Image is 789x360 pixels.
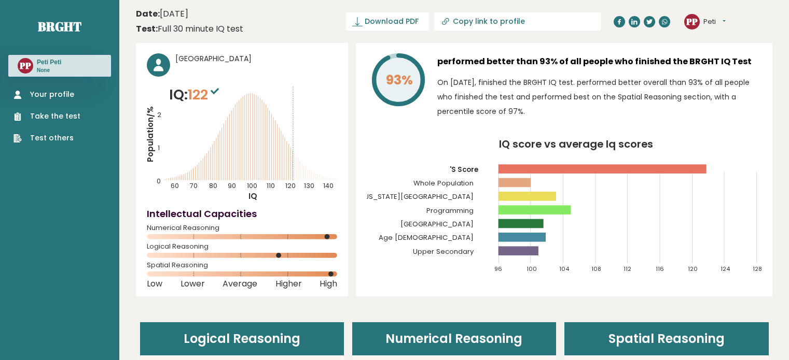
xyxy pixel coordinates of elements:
[209,181,217,190] tspan: 80
[136,8,188,20] time: [DATE]
[147,244,337,249] span: Logical Reasoning
[19,60,31,71] text: PP
[145,106,156,162] tspan: Population/%
[147,207,337,221] h4: Intellectual Capacities
[656,265,664,273] tspan: 116
[147,263,337,267] span: Spatial Reasoning
[346,12,429,31] a: Download PDF
[688,265,698,273] tspan: 120
[247,181,257,190] tspan: 100
[564,322,768,355] header: Spatial Reasoning
[386,71,413,89] tspan: 93%
[190,181,198,190] tspan: 70
[753,265,762,273] tspan: 128
[591,265,601,273] tspan: 108
[13,133,80,143] a: Test others
[304,181,314,190] tspan: 130
[171,181,179,190] tspan: 60
[499,137,653,151] tspan: IQ score vs average Iq scores
[559,265,570,273] tspan: 104
[624,265,631,273] tspan: 112
[275,282,302,286] span: Higher
[248,191,257,201] tspan: IQ
[169,84,222,105] p: IQ:
[494,265,502,273] tspan: 96
[426,206,474,215] tspan: Programming
[323,181,334,190] tspan: 140
[136,23,243,35] div: Full 30 minute IQ test
[413,178,474,188] tspan: Whole Population
[181,282,205,286] span: Lower
[365,16,419,27] span: Download PDF
[703,17,726,27] button: Peti
[147,282,162,286] span: Low
[136,23,158,35] b: Test:
[413,247,474,256] tspan: Upper Secondary
[450,165,478,175] tspan: 'S Score
[285,181,296,190] tspan: 120
[140,322,344,355] header: Logical Reasoning
[267,181,275,190] tspan: 110
[686,15,698,27] text: PP
[13,89,80,100] a: Your profile
[157,110,161,119] tspan: 2
[37,58,61,66] h3: Peti Peti
[147,226,337,230] span: Numerical Reasoning
[136,8,160,20] b: Date:
[37,67,61,74] p: None
[361,192,474,201] tspan: [US_STATE][GEOGRAPHIC_DATA]
[223,282,257,286] span: Average
[228,181,236,190] tspan: 90
[13,111,80,122] a: Take the test
[400,219,474,229] tspan: [GEOGRAPHIC_DATA]
[352,322,556,355] header: Numerical Reasoning
[437,53,762,70] h3: performed better than 93% of all people who finished the BRGHT IQ Test
[379,233,474,242] tspan: Age [DEMOGRAPHIC_DATA]
[437,75,762,119] p: On [DATE], finished the BRGHT IQ test. performed better overall than 93% of all people who finish...
[721,265,730,273] tspan: 124
[320,282,337,286] span: High
[175,53,337,64] span: [GEOGRAPHIC_DATA]
[38,18,81,35] a: Brght
[158,143,160,152] tspan: 1
[188,85,222,104] span: 122
[527,265,537,273] tspan: 100
[157,177,161,185] tspan: 0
